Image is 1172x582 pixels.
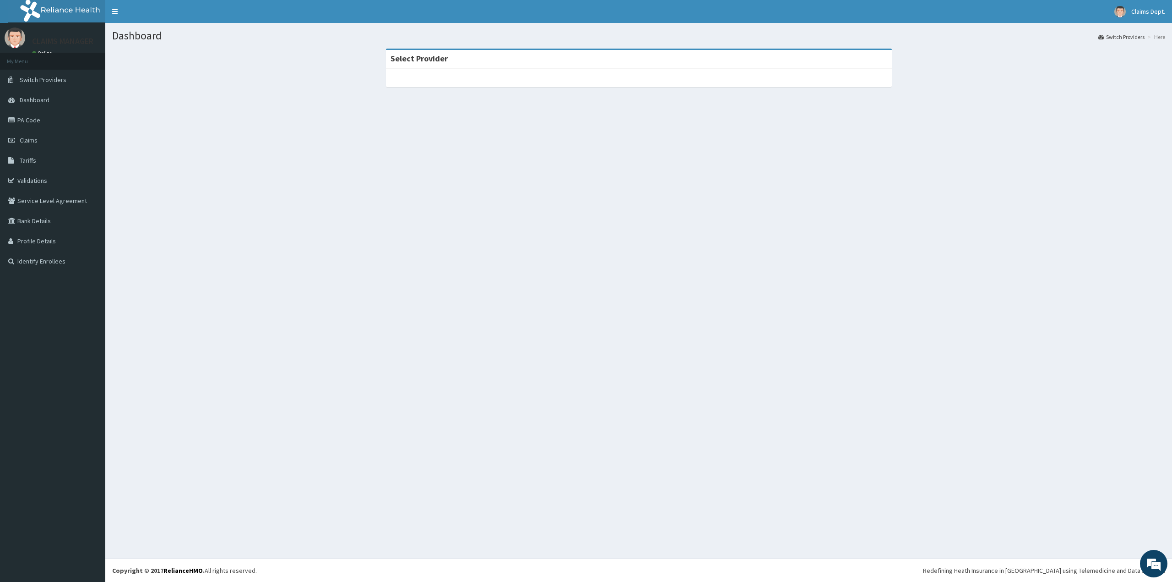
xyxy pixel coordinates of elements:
[32,37,93,45] p: CLAIMS MANAGER
[163,566,203,575] a: RelianceHMO
[20,156,36,165] span: Tariffs
[1145,33,1165,41] li: Here
[20,136,38,144] span: Claims
[20,96,49,104] span: Dashboard
[391,53,448,64] strong: Select Provider
[5,27,25,48] img: User Image
[1114,6,1126,17] img: User Image
[112,30,1165,42] h1: Dashboard
[1131,7,1165,16] span: Claims Dept.
[105,559,1172,582] footer: All rights reserved.
[20,76,66,84] span: Switch Providers
[1098,33,1145,41] a: Switch Providers
[923,566,1165,575] div: Redefining Heath Insurance in [GEOGRAPHIC_DATA] using Telemedicine and Data Science!
[112,566,205,575] strong: Copyright © 2017 .
[32,50,54,56] a: Online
